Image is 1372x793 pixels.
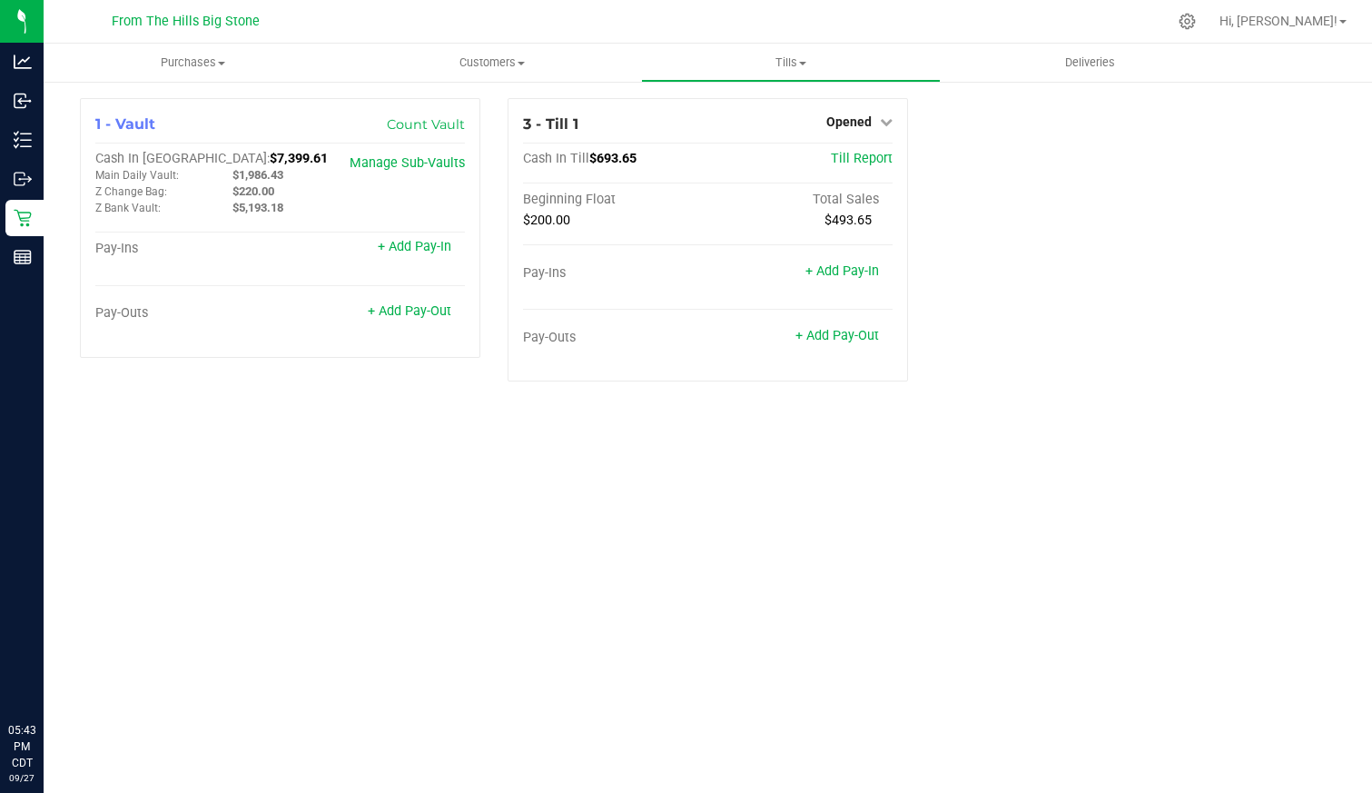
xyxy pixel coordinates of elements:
[708,192,893,208] div: Total Sales
[1219,14,1337,28] span: Hi, [PERSON_NAME]!
[523,213,570,228] span: $200.00
[941,44,1239,82] a: Deliveries
[14,248,32,266] inline-svg: Reports
[14,170,32,188] inline-svg: Outbound
[232,168,283,182] span: $1,986.43
[95,241,281,257] div: Pay-Ins
[232,201,283,214] span: $5,193.18
[95,169,179,182] span: Main Daily Vault:
[826,114,872,129] span: Opened
[378,239,451,254] a: + Add Pay-In
[8,722,35,771] p: 05:43 PM CDT
[824,213,872,228] span: $493.65
[523,265,708,282] div: Pay-Ins
[95,185,167,198] span: Z Change Bag:
[8,771,35,785] p: 09/27
[805,263,879,279] a: + Add Pay-In
[14,209,32,227] inline-svg: Retail
[350,155,465,171] a: Manage Sub-Vaults
[1041,55,1140,71] span: Deliveries
[95,202,161,214] span: Z Bank Vault:
[270,151,328,166] span: $7,399.61
[831,151,893,166] a: Till Report
[1176,13,1199,30] div: Manage settings
[523,192,708,208] div: Beginning Float
[95,151,270,166] span: Cash In [GEOGRAPHIC_DATA]:
[95,115,155,133] span: 1 - Vault
[368,303,451,319] a: + Add Pay-Out
[795,328,879,343] a: + Add Pay-Out
[523,115,578,133] span: 3 - Till 1
[232,184,274,198] span: $220.00
[14,92,32,110] inline-svg: Inbound
[44,55,342,71] span: Purchases
[14,53,32,71] inline-svg: Analytics
[641,44,940,82] a: Tills
[642,55,939,71] span: Tills
[342,44,641,82] a: Customers
[523,151,589,166] span: Cash In Till
[14,131,32,149] inline-svg: Inventory
[343,55,640,71] span: Customers
[589,151,637,166] span: $693.65
[112,14,260,29] span: From The Hills Big Stone
[387,116,465,133] a: Count Vault
[44,44,342,82] a: Purchases
[95,305,281,322] div: Pay-Outs
[523,330,708,346] div: Pay-Outs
